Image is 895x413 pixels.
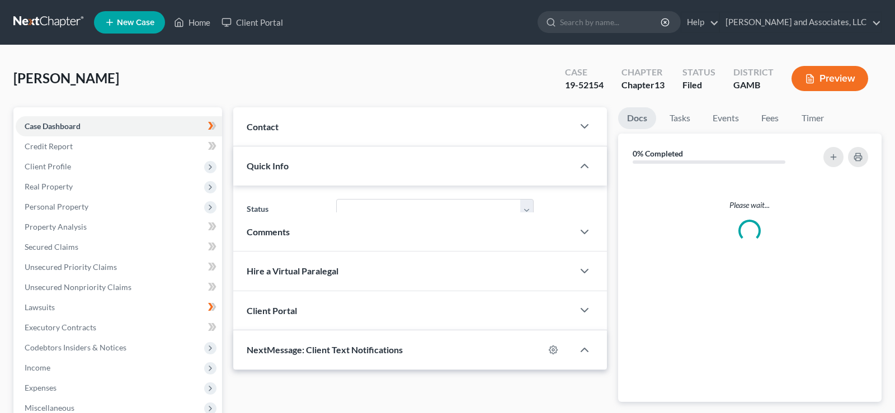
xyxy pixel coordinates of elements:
[25,343,126,352] span: Codebtors Insiders & Notices
[16,136,222,156] a: Credit Report
[682,79,715,92] div: Filed
[627,200,873,211] p: Please wait...
[681,12,719,32] a: Help
[654,79,665,90] span: 13
[618,107,656,129] a: Docs
[25,222,87,231] span: Property Analysis
[25,322,96,332] span: Executory Contracts
[25,262,117,272] span: Unsecured Priority Claims
[565,66,604,79] div: Case
[752,107,788,129] a: Fees
[25,282,131,292] span: Unsecured Nonpriority Claims
[733,66,774,79] div: District
[682,66,715,79] div: Status
[733,79,774,92] div: GAMB
[25,121,81,131] span: Case Dashboard
[247,226,290,237] span: Comments
[25,403,74,412] span: Miscellaneous
[25,363,50,372] span: Income
[704,107,748,129] a: Events
[241,199,331,221] label: Status
[247,160,289,171] span: Quick Info
[25,182,73,191] span: Real Property
[168,12,216,32] a: Home
[621,79,665,92] div: Chapter
[565,79,604,92] div: 19-52154
[661,107,699,129] a: Tasks
[16,297,222,317] a: Lawsuits
[13,70,119,86] span: [PERSON_NAME]
[247,344,403,355] span: NextMessage: Client Text Notifications
[25,162,71,171] span: Client Profile
[25,242,78,251] span: Secured Claims
[16,116,222,136] a: Case Dashboard
[25,202,88,211] span: Personal Property
[560,12,662,32] input: Search by name...
[25,141,73,151] span: Credit Report
[720,12,881,32] a: [PERSON_NAME] and Associates, LLC
[247,305,297,316] span: Client Portal
[25,383,56,392] span: Expenses
[16,217,222,237] a: Property Analysis
[25,302,55,312] span: Lawsuits
[216,12,289,32] a: Client Portal
[16,277,222,297] a: Unsecured Nonpriority Claims
[16,257,222,277] a: Unsecured Priority Claims
[16,237,222,257] a: Secured Claims
[247,265,338,276] span: Hire a Virtual Paralegal
[793,107,833,129] a: Timer
[247,121,279,132] span: Contact
[117,18,154,27] span: New Case
[792,66,868,91] button: Preview
[621,66,665,79] div: Chapter
[633,149,683,158] strong: 0% Completed
[16,317,222,338] a: Executory Contracts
